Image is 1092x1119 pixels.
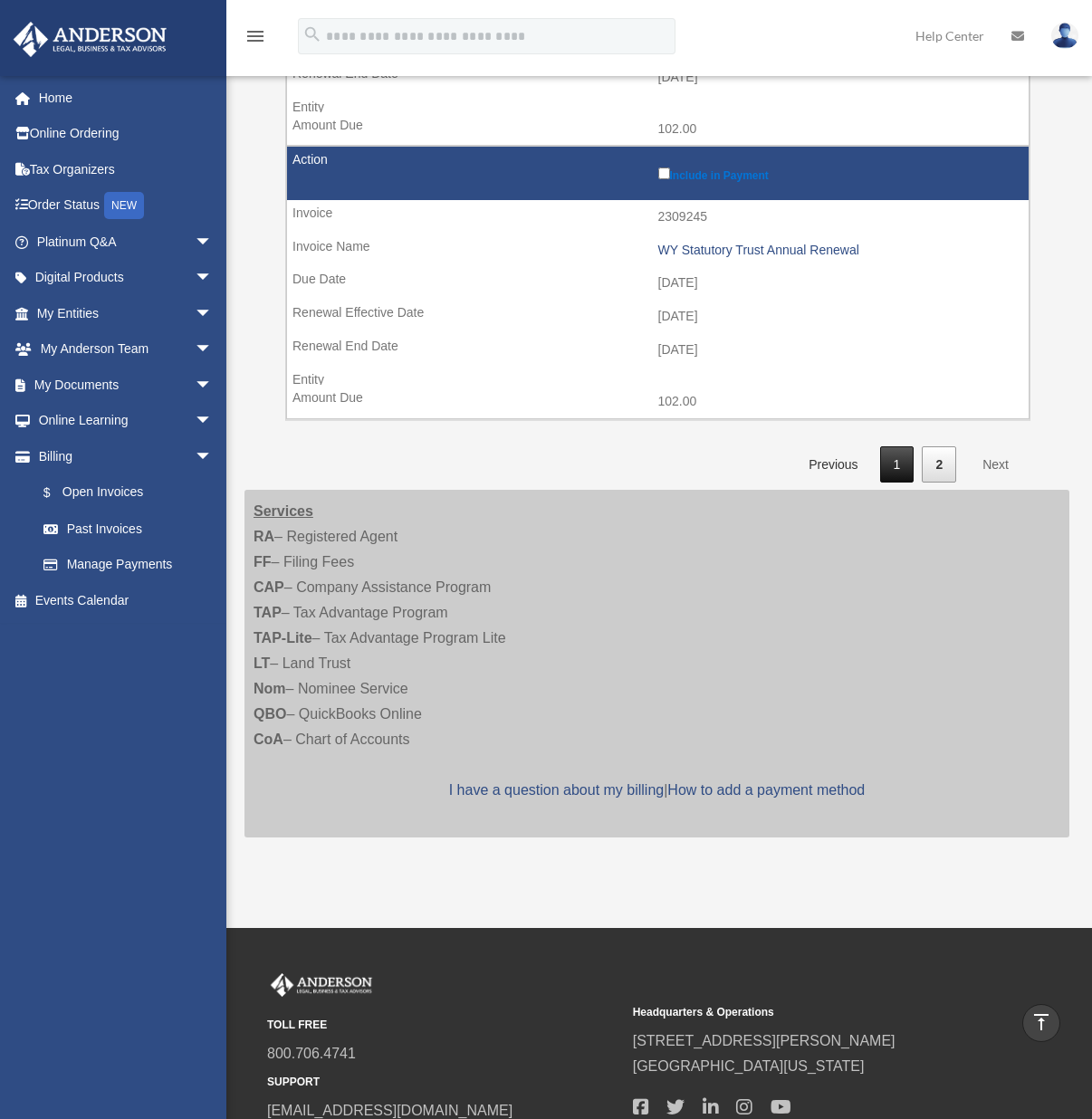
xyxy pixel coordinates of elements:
[53,482,62,504] span: $
[658,167,670,179] input: Include in Payment
[25,511,231,547] a: Past Invoices
[244,490,1069,837] div: – Registered Agent – Filing Fees – Company Assistance Program – Tax Advantage Program – Tax Advan...
[267,1103,512,1118] a: [EMAIL_ADDRESS][DOMAIN_NAME]
[195,403,231,440] span: arrow_drop_down
[449,782,664,798] a: I have a question about my billing
[195,331,231,368] span: arrow_drop_down
[287,300,1029,334] td: [DATE]
[195,224,231,261] span: arrow_drop_down
[254,706,286,722] strong: QBO
[195,260,231,297] span: arrow_drop_down
[13,80,240,116] a: Home
[13,187,240,225] a: Order StatusNEW
[13,295,240,331] a: My Entitiesarrow_drop_down
[633,1033,896,1048] a: [STREET_ADDRESS][PERSON_NAME]
[13,151,240,187] a: Tax Organizers
[287,200,1029,234] td: 2309245
[195,367,231,404] span: arrow_drop_down
[8,22,172,57] img: Anderson Advisors Platinum Portal
[658,243,1020,258] div: WY Statutory Trust Annual Renewal
[254,681,286,696] strong: Nom
[13,582,240,618] a: Events Calendar
[287,61,1029,95] td: [DATE]
[254,554,272,569] strong: FF
[254,605,282,620] strong: TAP
[254,778,1060,803] p: |
[13,224,240,260] a: Platinum Q&Aarrow_drop_down
[658,164,1020,182] label: Include in Payment
[287,385,1029,419] td: 102.00
[254,630,312,646] strong: TAP-Lite
[267,973,376,997] img: Anderson Advisors Platinum Portal
[104,192,144,219] div: NEW
[267,1046,356,1061] a: 800.706.4741
[13,438,231,474] a: Billingarrow_drop_down
[922,446,956,483] a: 2
[880,446,915,483] a: 1
[254,579,284,595] strong: CAP
[633,1003,986,1022] small: Headquarters & Operations
[195,295,231,332] span: arrow_drop_down
[13,403,240,439] a: Online Learningarrow_drop_down
[1051,23,1078,49] img: User Pic
[244,32,266,47] a: menu
[254,655,270,671] strong: LT
[287,266,1029,301] td: [DATE]
[25,547,231,583] a: Manage Payments
[13,116,240,152] a: Online Ordering
[969,446,1022,483] a: Next
[1022,1004,1060,1042] a: vertical_align_top
[13,260,240,296] a: Digital Productsarrow_drop_down
[287,112,1029,147] td: 102.00
[254,529,274,544] strong: RA
[13,331,240,368] a: My Anderson Teamarrow_drop_down
[1030,1011,1052,1033] i: vertical_align_top
[244,25,266,47] i: menu
[254,503,313,519] strong: Services
[302,24,322,44] i: search
[195,438,231,475] span: arrow_drop_down
[795,446,871,483] a: Previous
[633,1058,865,1074] a: [GEOGRAPHIC_DATA][US_STATE]
[287,333,1029,368] td: [DATE]
[13,367,240,403] a: My Documentsarrow_drop_down
[267,1016,620,1035] small: TOLL FREE
[667,782,865,798] a: How to add a payment method
[254,732,283,747] strong: CoA
[267,1073,620,1092] small: SUPPORT
[25,474,222,512] a: $Open Invoices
